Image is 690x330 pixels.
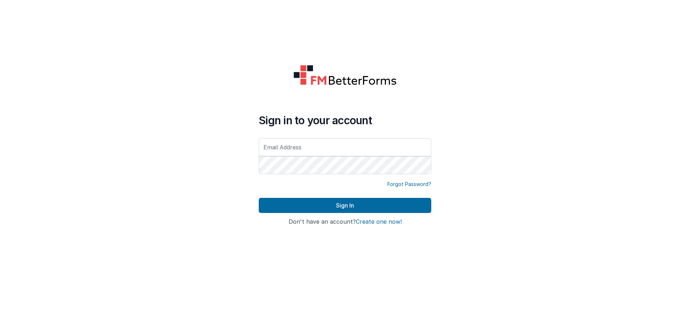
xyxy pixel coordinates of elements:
input: Email Address [259,138,431,156]
h4: Sign in to your account [259,114,431,127]
a: Forgot Password? [387,181,431,188]
h4: Don't have an account? [259,219,431,225]
button: Create one now! [356,219,402,225]
button: Sign In [259,198,431,213]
